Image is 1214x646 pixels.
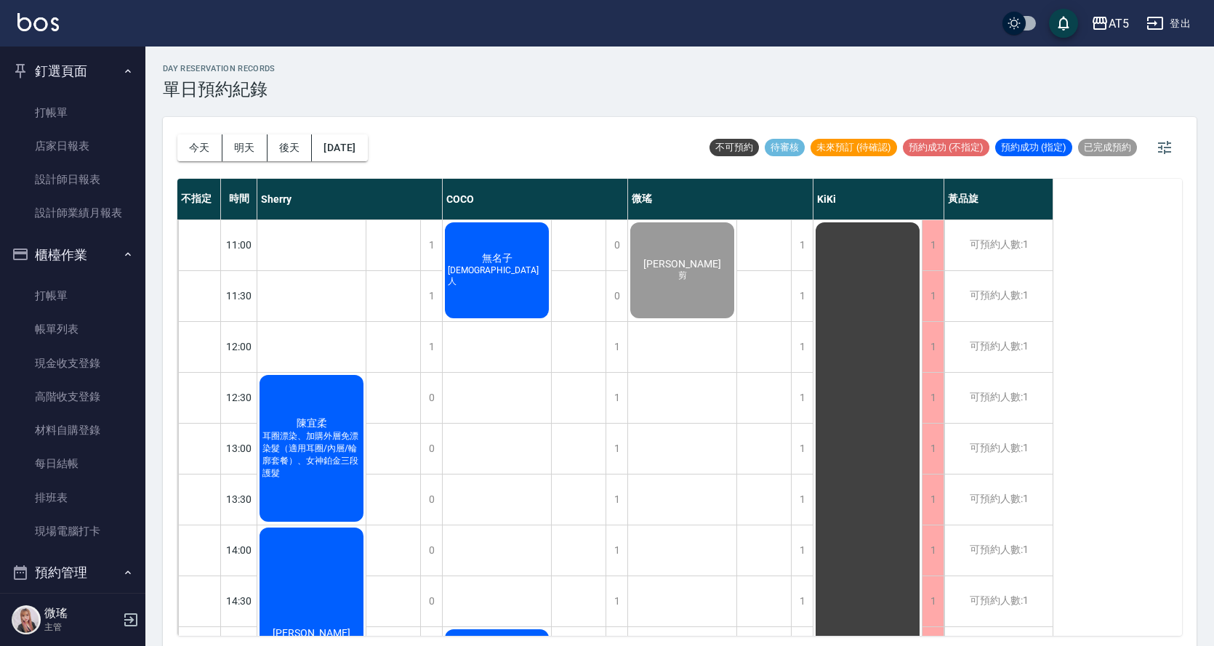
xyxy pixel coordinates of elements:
[1109,15,1129,33] div: AT5
[6,163,140,196] a: 設計師日報表
[294,417,330,430] span: 陳宜柔
[221,525,257,576] div: 14:00
[606,373,627,423] div: 1
[445,265,549,288] span: [DEMOGRAPHIC_DATA]人
[12,605,41,634] img: Person
[260,430,363,480] span: 耳圈漂染、加購外層免漂染髮（適用耳圈/內層/輪廓套餐）、女神鉑金三段護髮
[268,134,313,161] button: 後天
[813,179,944,219] div: KiKi
[791,322,813,372] div: 1
[163,79,276,100] h3: 單日預約紀錄
[6,481,140,514] a: 排班表
[995,141,1072,154] span: 預約成功 (指定)
[420,576,442,626] div: 0
[44,606,118,621] h5: 微瑤
[221,219,257,270] div: 11:00
[922,322,944,372] div: 1
[606,322,627,372] div: 1
[312,134,367,161] button: [DATE]
[709,141,759,154] span: 不可預約
[922,373,944,423] div: 1
[791,373,813,423] div: 1
[944,179,1053,219] div: 黃品旋
[606,271,627,321] div: 0
[903,141,989,154] span: 預約成功 (不指定)
[177,134,222,161] button: 今天
[944,576,1053,626] div: 可預約人數:1
[811,141,897,154] span: 未來預訂 (待確認)
[163,64,276,73] h2: day Reservation records
[222,134,268,161] button: 明天
[479,252,515,265] span: 無名子
[922,475,944,525] div: 1
[420,525,442,576] div: 0
[6,52,140,90] button: 釘選頁面
[420,424,442,474] div: 0
[640,258,724,270] span: [PERSON_NAME]
[791,424,813,474] div: 1
[791,475,813,525] div: 1
[221,179,257,219] div: 時間
[221,576,257,626] div: 14:30
[1049,9,1078,38] button: save
[420,322,442,372] div: 1
[221,321,257,372] div: 12:00
[420,271,442,321] div: 1
[257,179,443,219] div: Sherry
[6,447,140,480] a: 每日結帳
[944,220,1053,270] div: 可預約人數:1
[177,179,221,219] div: 不指定
[6,413,140,447] a: 材料自購登錄
[944,525,1053,576] div: 可預約人數:1
[6,279,140,312] a: 打帳單
[944,424,1053,474] div: 可預約人數:1
[606,424,627,474] div: 1
[6,129,140,163] a: 店家日報表
[791,525,813,576] div: 1
[765,141,805,154] span: 待審核
[44,621,118,634] p: 主管
[606,576,627,626] div: 1
[1085,9,1135,39] button: AT5
[420,475,442,525] div: 0
[6,312,140,346] a: 帳單列表
[221,423,257,474] div: 13:00
[1078,141,1137,154] span: 已完成預約
[221,474,257,525] div: 13:30
[6,347,140,380] a: 現金收支登錄
[944,373,1053,423] div: 可預約人數:1
[944,475,1053,525] div: 可預約人數:1
[221,372,257,423] div: 12:30
[791,220,813,270] div: 1
[791,576,813,626] div: 1
[6,96,140,129] a: 打帳單
[606,525,627,576] div: 1
[6,514,140,548] a: 現場電腦打卡
[6,554,140,592] button: 預約管理
[944,271,1053,321] div: 可預約人數:1
[791,271,813,321] div: 1
[922,220,944,270] div: 1
[221,270,257,321] div: 11:30
[944,322,1053,372] div: 可預約人數:1
[443,179,628,219] div: COCO
[675,270,690,282] span: 剪
[6,196,140,230] a: 設計師業績月報表
[922,525,944,576] div: 1
[6,380,140,413] a: 高階收支登錄
[1141,10,1197,37] button: 登出
[270,627,353,639] span: [PERSON_NAME]
[922,424,944,474] div: 1
[420,220,442,270] div: 1
[420,373,442,423] div: 0
[606,220,627,270] div: 0
[922,271,944,321] div: 1
[6,236,140,274] button: 櫃檯作業
[17,13,59,31] img: Logo
[628,179,813,219] div: 微瑤
[922,576,944,626] div: 1
[606,475,627,525] div: 1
